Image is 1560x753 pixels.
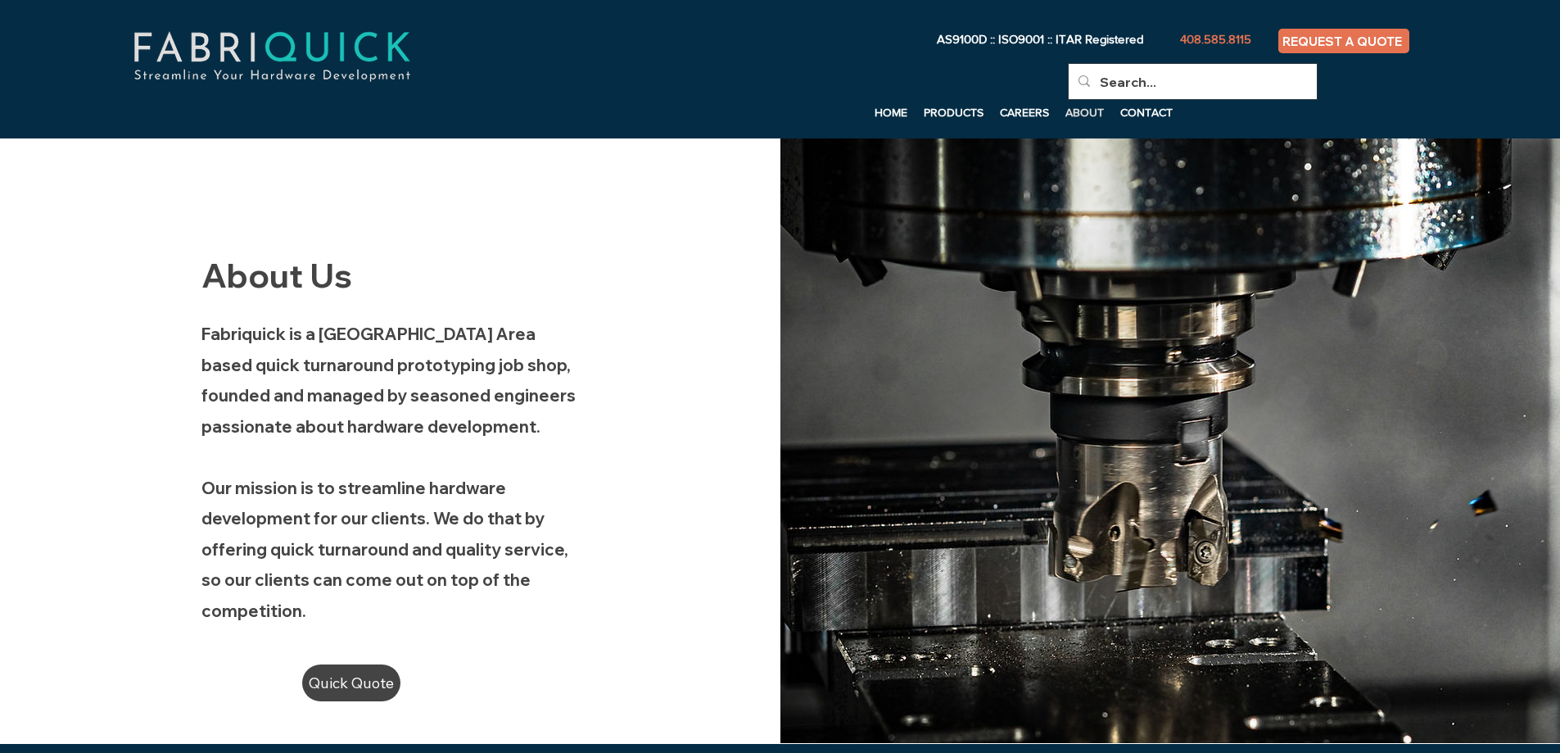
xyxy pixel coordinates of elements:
a: REQUEST A QUOTE [1278,29,1409,53]
span: About Us [201,255,352,296]
input: Search... [1100,64,1282,100]
a: Quick Quote [302,665,400,701]
span: Fabriquick is a [GEOGRAPHIC_DATA] Area based quick turnaround prototyping job shop, founded and m... [201,324,576,437]
span: REQUEST A QUOTE [1282,34,1402,49]
a: HOME [866,100,916,125]
img: fabriquick-logo-colors-adjusted.png [74,13,470,100]
a: ABOUT [1057,100,1112,125]
a: PRODUCTS [916,100,992,125]
a: CAREERS [992,100,1057,125]
span: AS9100D :: ISO9001 :: ITAR Registered [937,32,1143,46]
span: Our mission is to streamline hardware development for our clients. We do that by offering quick t... [201,478,568,621]
nav: Site [610,100,1182,125]
span: 408.585.8115 [1180,32,1251,46]
p: CONTACT [1112,100,1181,125]
a: CONTACT [1112,100,1182,125]
span: Quick Quote [309,669,394,697]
